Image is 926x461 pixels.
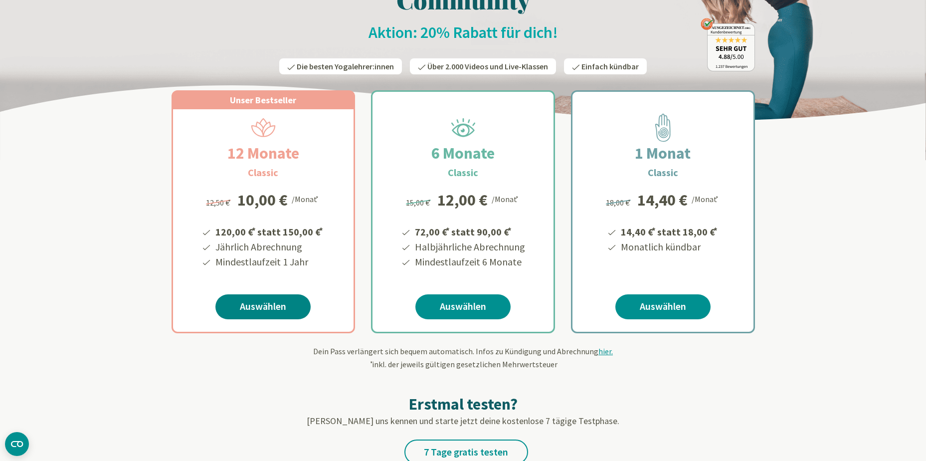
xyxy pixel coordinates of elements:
h3: Classic [648,165,678,180]
span: Einfach kündbar [581,61,639,71]
li: Monatlich kündbar [619,239,719,254]
div: /Monat [292,192,320,205]
span: 18,00 € [606,198,632,208]
li: 72,00 € statt 90,00 € [413,223,525,239]
div: 12,00 € [437,192,488,208]
li: Jährlich Abrechnung [214,239,325,254]
li: Halbjährliche Abrechnung [413,239,525,254]
div: 14,40 € [637,192,688,208]
h2: 6 Monate [407,141,519,165]
div: Dein Pass verlängert sich bequem automatisch. Infos zu Kündigung und Abrechnung [172,345,755,370]
a: Auswählen [415,294,511,319]
div: /Monat [492,192,520,205]
h3: Classic [248,165,278,180]
span: 15,00 € [406,198,432,208]
li: 14,40 € statt 18,00 € [619,223,719,239]
a: Auswählen [615,294,711,319]
button: CMP-Widget öffnen [5,432,29,456]
li: Mindestlaufzeit 6 Monate [413,254,525,269]
h3: Classic [448,165,478,180]
li: 120,00 € statt 150,00 € [214,223,325,239]
div: /Monat [692,192,720,205]
span: hier. [598,346,613,356]
h2: Aktion: 20% Rabatt für dich! [172,22,755,42]
span: Die besten Yogalehrer:innen [297,61,394,71]
span: Über 2.000 Videos und Live-Klassen [427,61,548,71]
h2: Erstmal testen? [172,394,755,414]
span: inkl. der jeweils gültigen gesetzlichen Mehrwertsteuer [369,359,557,369]
img: ausgezeichnet_badge.png [701,18,755,71]
span: Unser Bestseller [230,94,296,106]
p: [PERSON_NAME] uns kennen und starte jetzt deine kostenlose 7 tägige Testphase. [172,414,755,428]
h2: 12 Monate [203,141,323,165]
div: 10,00 € [237,192,288,208]
a: Auswählen [215,294,311,319]
h2: 1 Monat [611,141,715,165]
span: 12,50 € [206,198,232,208]
li: Mindestlaufzeit 1 Jahr [214,254,325,269]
